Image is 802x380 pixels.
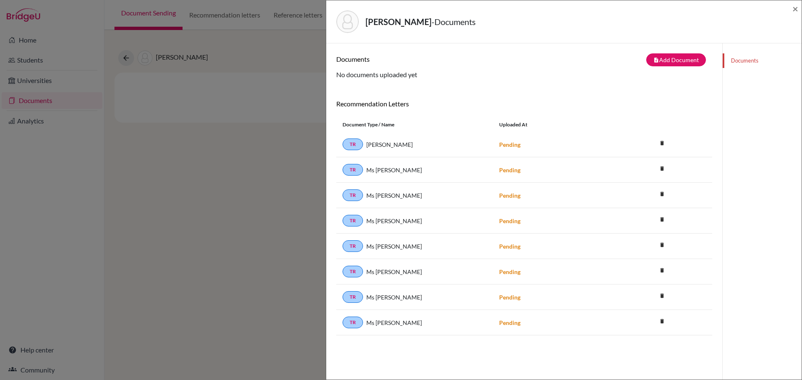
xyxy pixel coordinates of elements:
a: TR [343,291,363,303]
strong: Pending [499,268,520,275]
i: delete [656,188,668,200]
a: TR [343,164,363,176]
span: Ms [PERSON_NAME] [366,216,422,225]
a: delete [656,189,668,200]
strong: Pending [499,141,520,148]
span: Ms [PERSON_NAME] [366,267,422,276]
a: TR [343,215,363,226]
i: delete [656,289,668,302]
div: Uploaded at [493,121,618,128]
span: Ms [PERSON_NAME] [366,242,422,251]
button: note_addAdd Document [646,53,706,66]
i: delete [656,264,668,277]
span: - Documents [431,17,476,27]
h6: Documents [336,55,524,63]
span: Ms [PERSON_NAME] [366,318,422,327]
span: [PERSON_NAME] [366,140,413,149]
a: delete [656,164,668,175]
strong: Pending [499,319,520,326]
strong: Pending [499,243,520,250]
strong: Pending [499,166,520,174]
a: TR [343,138,363,150]
div: Document Type / Name [336,121,493,128]
span: Ms [PERSON_NAME] [366,191,422,200]
a: TR [343,317,363,328]
strong: Pending [499,217,520,224]
a: TR [343,240,363,252]
a: TR [343,266,363,277]
strong: Pending [499,294,520,301]
button: Close [792,4,798,14]
span: × [792,3,798,15]
a: delete [656,214,668,226]
i: delete [656,137,668,149]
i: delete [656,162,668,175]
a: delete [656,240,668,251]
i: delete [656,213,668,226]
a: delete [656,316,668,327]
strong: Pending [499,192,520,199]
a: TR [343,189,363,201]
span: Ms [PERSON_NAME] [366,293,422,302]
i: delete [656,315,668,327]
a: Documents [723,53,802,68]
a: delete [656,265,668,277]
strong: [PERSON_NAME] [365,17,431,27]
i: delete [656,239,668,251]
span: Ms [PERSON_NAME] [366,166,422,174]
h6: Recommendation Letters [336,100,712,108]
div: No documents uploaded yet [336,53,712,80]
a: delete [656,138,668,149]
i: note_add [653,57,659,63]
a: delete [656,291,668,302]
